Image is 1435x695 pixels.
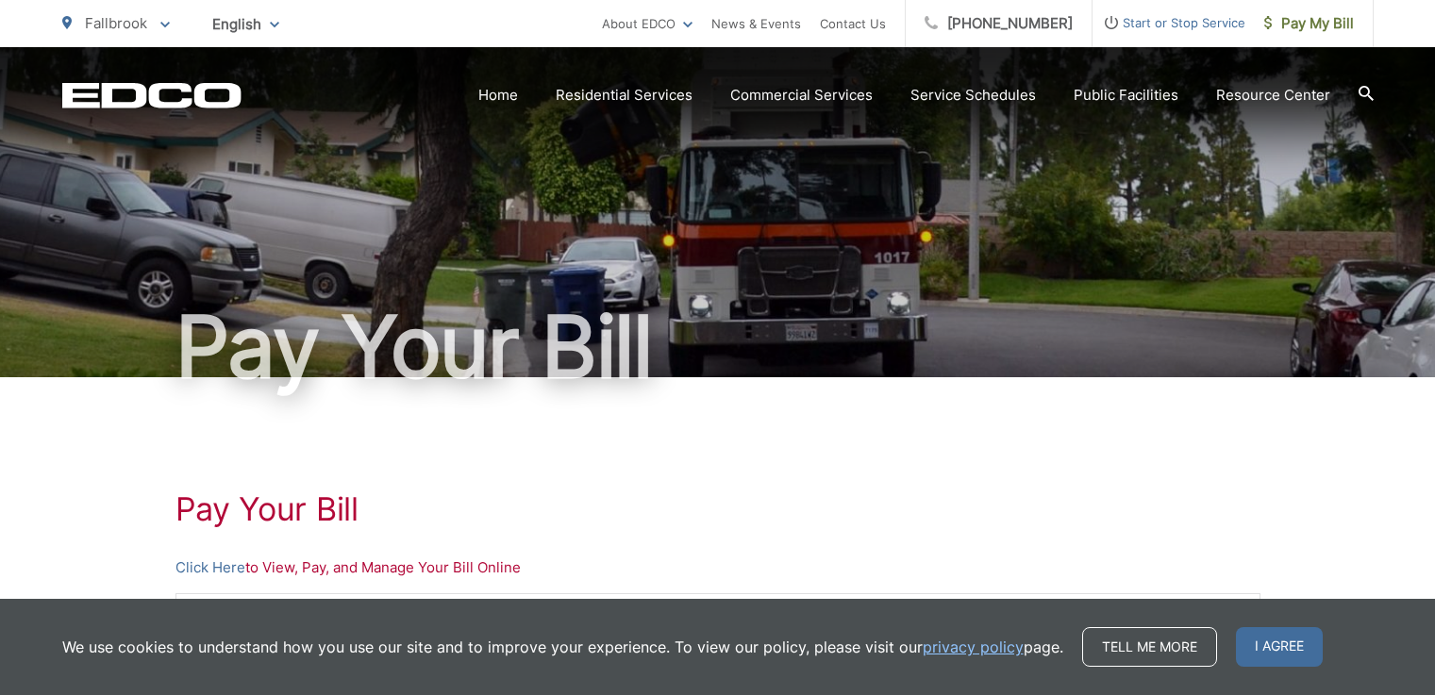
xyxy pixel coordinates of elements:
[175,490,1260,528] h1: Pay Your Bill
[62,82,242,108] a: EDCD logo. Return to the homepage.
[556,84,692,107] a: Residential Services
[62,300,1374,394] h1: Pay Your Bill
[1216,84,1330,107] a: Resource Center
[711,12,801,35] a: News & Events
[730,84,873,107] a: Commercial Services
[923,636,1024,658] a: privacy policy
[62,636,1063,658] p: We use cookies to understand how you use our site and to improve your experience. To view our pol...
[602,12,692,35] a: About EDCO
[1236,627,1323,667] span: I agree
[820,12,886,35] a: Contact Us
[1264,12,1354,35] span: Pay My Bill
[910,84,1036,107] a: Service Schedules
[198,8,293,41] span: English
[478,84,518,107] a: Home
[85,14,147,32] span: Fallbrook
[175,556,1260,579] p: to View, Pay, and Manage Your Bill Online
[175,556,245,579] a: Click Here
[1074,84,1178,107] a: Public Facilities
[1082,627,1217,667] a: Tell me more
